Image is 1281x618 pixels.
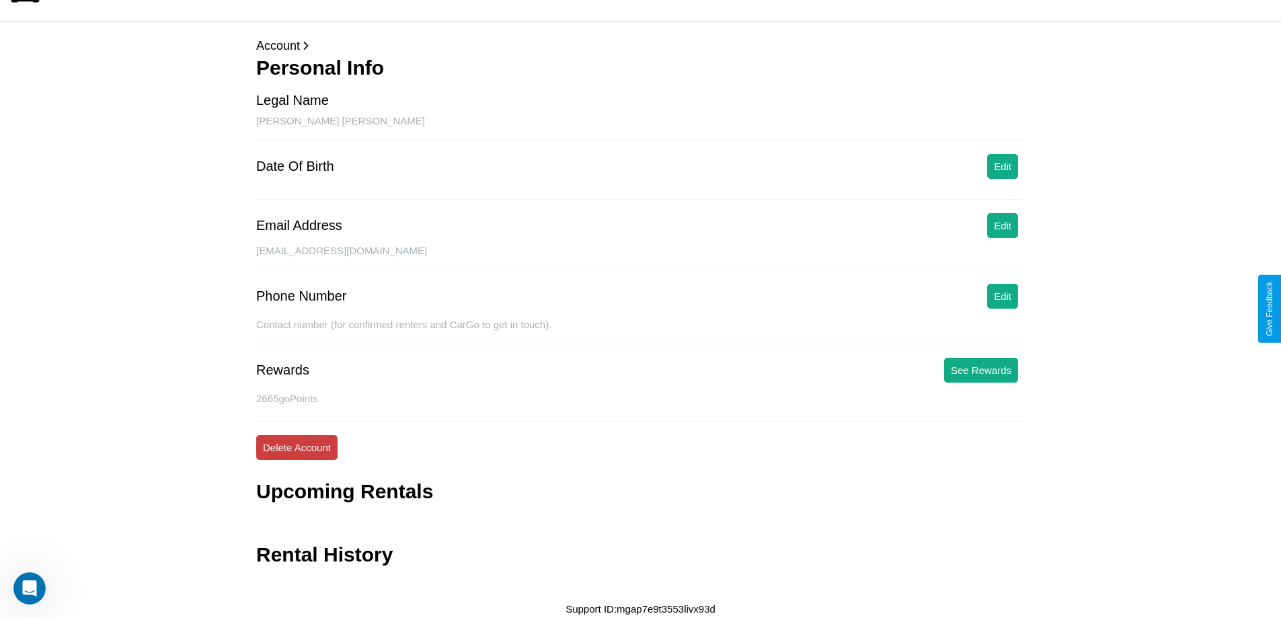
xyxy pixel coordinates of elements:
[566,600,715,618] p: Support ID: mgap7e9t3553livx93d
[256,480,433,503] h3: Upcoming Rentals
[256,93,329,108] div: Legal Name
[256,218,342,233] div: Email Address
[1265,282,1274,336] div: Give Feedback
[256,35,1025,56] p: Account
[256,159,334,174] div: Date Of Birth
[256,435,338,460] button: Delete Account
[256,245,1025,270] div: [EMAIL_ADDRESS][DOMAIN_NAME]
[256,362,309,378] div: Rewards
[987,284,1018,309] button: Edit
[13,572,46,605] iframe: Intercom live chat
[987,213,1018,238] button: Edit
[256,389,1025,408] p: 2665 goPoints
[256,288,347,304] div: Phone Number
[987,154,1018,179] button: Edit
[256,543,393,566] h3: Rental History
[256,115,1025,141] div: [PERSON_NAME] [PERSON_NAME]
[944,358,1018,383] button: See Rewards
[256,56,1025,79] h3: Personal Info
[256,319,1025,344] div: Contact number (for confirmed renters and CarGo to get in touch).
